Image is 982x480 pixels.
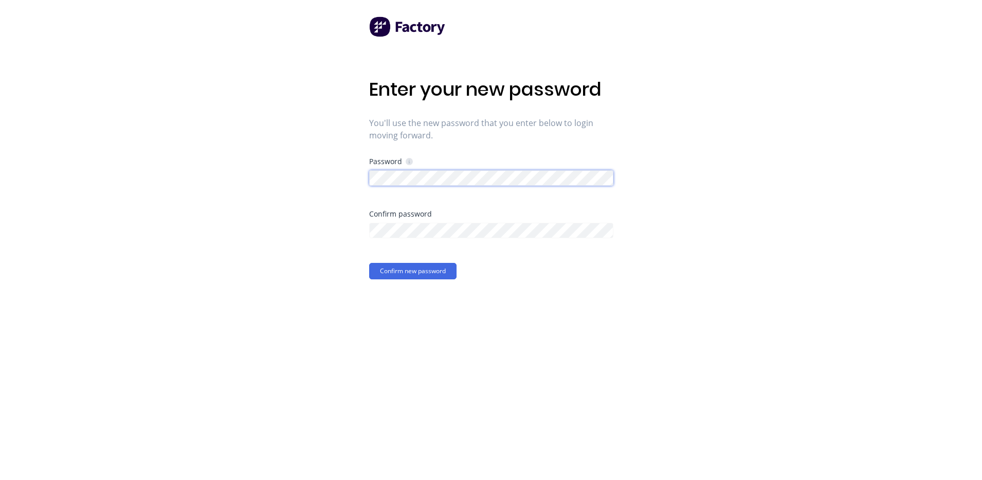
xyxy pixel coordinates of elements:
[369,156,413,166] div: Password
[369,117,613,141] span: You'll use the new password that you enter below to login moving forward.
[369,16,446,37] img: Factory
[369,78,613,100] h1: Enter your new password
[369,263,457,279] button: Confirm new password
[369,210,613,218] div: Confirm password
